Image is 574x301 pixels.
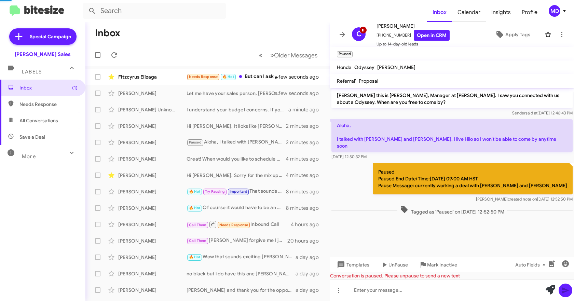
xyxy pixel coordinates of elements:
[118,172,187,179] div: [PERSON_NAME]
[189,206,201,210] span: 🔥 Hot
[330,259,375,271] button: Templates
[118,106,187,113] div: [PERSON_NAME] Unknown
[512,110,573,115] span: Sender [DATE] 12:46:43 PM
[336,259,369,271] span: Templates
[286,155,324,162] div: 4 minutes ago
[337,51,353,57] small: Paused
[270,51,274,59] span: »
[388,259,408,271] span: UnPause
[283,90,324,97] div: a few seconds ago
[427,259,457,271] span: Mark Inactive
[359,78,378,84] span: Proposal
[118,139,187,146] div: [PERSON_NAME]
[187,204,286,212] div: Of course it would have to be an awesome deal to earn your business. Which Pilots specifically we...
[187,106,288,113] div: I understand your budget concerns. If you see something on our website that would be close and I'...
[187,253,296,261] div: Wow that sounds exciting [PERSON_NAME]! What time frame should I be following up with you?
[187,188,286,195] div: That sounds great! Just let me know when you're available, and we can schedule a convenient time ...
[266,48,322,62] button: Next
[22,153,36,160] span: More
[187,237,287,245] div: [PERSON_NAME] forgive me I just finished with a meeting and I have to get to the airport. Can you...
[187,172,286,179] div: Hi [PERSON_NAME]. Sorry for the mix up. Looks like this one is an automatic. Is that what you wer...
[9,28,77,45] a: Special Campaign
[118,155,187,162] div: [PERSON_NAME]
[187,138,286,146] div: Aloha, I talked with [PERSON_NAME] and [PERSON_NAME]. I live Hilo so I won't be able to come by a...
[483,28,541,41] button: Apply Tags
[286,205,324,211] div: 8 minutes ago
[118,270,187,277] div: [PERSON_NAME]
[337,64,352,70] span: Honda
[30,33,71,40] span: Special Campaign
[189,74,218,79] span: Needs Response
[288,106,324,113] div: a minute ago
[118,221,187,228] div: [PERSON_NAME]
[296,287,324,293] div: a day ago
[118,237,187,244] div: [PERSON_NAME]
[274,52,317,59] span: Older Messages
[354,64,374,70] span: Odyssey
[377,22,450,30] span: [PERSON_NAME]
[286,123,324,129] div: 2 minutes ago
[118,287,187,293] div: [PERSON_NAME]
[331,89,573,108] p: [PERSON_NAME] this is [PERSON_NAME], Manager at [PERSON_NAME]. I saw you connected with us about ...
[476,196,573,202] span: [PERSON_NAME] [DATE] 12:52:50 PM
[486,2,516,22] a: Insights
[330,272,574,279] div: Conversation is paused. Please unpause to send a new text
[377,30,450,41] span: [PHONE_NUMBER]
[377,64,415,70] span: [PERSON_NAME]
[118,254,187,261] div: [PERSON_NAME]
[286,172,324,179] div: 4 minutes ago
[452,2,486,22] span: Calendar
[230,189,247,194] span: Important
[219,223,248,227] span: Needs Response
[72,84,78,91] span: (1)
[22,69,42,75] span: Labels
[414,30,450,41] a: Open in CRM
[356,29,361,40] span: C
[19,134,45,140] span: Save a Deal
[287,237,324,244] div: 20 hours ago
[118,188,187,195] div: [PERSON_NAME]
[413,259,463,271] button: Mark Inactive
[187,90,283,97] div: Let me have your sales person, [PERSON_NAME], check on that for you - and I'll let you know
[15,51,71,58] div: [PERSON_NAME] Sales
[118,90,187,97] div: [PERSON_NAME]
[291,221,324,228] div: 4 hours ago
[189,255,201,259] span: 🔥 Hot
[515,259,548,271] span: Auto Fields
[525,110,537,115] span: said at
[296,270,324,277] div: a day ago
[337,78,356,84] span: Referral'
[286,188,324,195] div: 8 minutes ago
[508,196,537,202] span: created note on
[543,5,566,17] button: MD
[187,220,291,229] div: Inbound Call
[205,189,225,194] span: Try Pausing
[83,3,226,19] input: Search
[118,123,187,129] div: [PERSON_NAME]
[331,154,367,159] span: [DATE] 12:50:32 PM
[19,101,78,108] span: Needs Response
[255,48,322,62] nav: Page navigation example
[19,117,58,124] span: All Conversations
[286,139,324,146] div: 2 minutes ago
[427,2,452,22] a: Inbox
[549,5,560,17] div: MD
[187,73,283,81] div: But can I ask questions for now to be ready?
[187,287,296,293] div: [PERSON_NAME] and thank you for the opportunity. Would you also mind sharing what stopped you fro...
[373,163,573,194] p: Paused Paused End Date/Time:[DATE] 09:00 AM HST Pause Message: currently working a deal with [PER...
[189,238,207,243] span: Call Them
[375,259,413,271] button: UnPause
[331,119,573,152] p: Aloha, I talked with [PERSON_NAME] and [PERSON_NAME]. I live Hilo so I won't be able to come by a...
[510,259,553,271] button: Auto Fields
[259,51,262,59] span: «
[189,223,207,227] span: Call Them
[189,140,202,145] span: Paused
[19,84,78,91] span: Inbox
[118,73,187,80] div: Fitzcyrus Elizaga
[516,2,543,22] a: Profile
[283,73,324,80] div: a few seconds ago
[296,254,324,261] div: a day ago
